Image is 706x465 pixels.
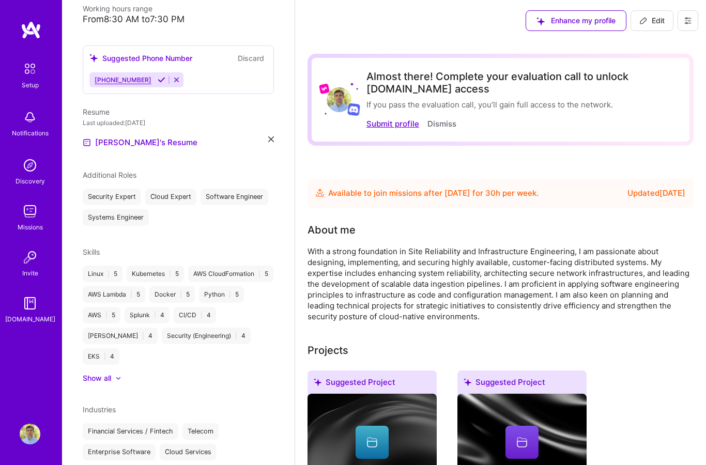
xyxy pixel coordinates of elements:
img: Invite [20,247,40,268]
div: AWS 5 [83,307,120,323]
div: Suggested Project [457,370,587,398]
span: Resume [83,107,110,116]
div: [PERSON_NAME] 4 [83,328,158,344]
button: Edit [631,10,673,31]
span: | [180,290,182,299]
div: Invite [22,268,38,278]
span: | [169,270,171,278]
button: Submit profile [366,118,419,129]
span: Edit [639,16,665,26]
span: | [235,332,237,340]
div: Enterprise Software [83,444,156,460]
img: discovery [20,155,40,176]
img: logo [21,21,41,39]
i: icon SuggestedTeams [314,378,321,386]
img: Lyft logo [319,83,330,94]
div: AWS Lambda 5 [83,286,145,303]
img: Resume [83,138,91,147]
span: Additional Roles [83,171,136,179]
div: If you pass the evaluation call, you’ll gain full access to the network. [366,99,677,110]
span: Working hours range [83,4,152,13]
div: Cloud Expert [145,189,196,205]
div: Available to join missions after [DATE] for h per week . [328,187,539,199]
div: Linux 5 [83,266,122,282]
div: About me [308,222,356,238]
span: | [154,311,156,319]
div: Kubernetes 5 [127,266,184,282]
div: Last uploaded: [DATE] [83,117,274,128]
span: Industries [83,405,116,414]
span: | [142,332,144,340]
div: Almost there! Complete your evaluation call to unlock [DOMAIN_NAME] access [366,70,677,95]
img: Availability [316,189,324,197]
i: icon SuggestedTeams [89,54,98,63]
div: Setup [22,80,39,90]
div: Suggested Project [308,370,437,398]
span: | [229,290,231,299]
img: bell [20,107,40,128]
div: Splunk 4 [125,307,170,323]
span: | [201,311,203,319]
div: Suggested Phone Number [89,53,192,64]
div: Python 5 [199,286,244,303]
span: 30 [485,188,496,198]
div: Show all [83,373,111,383]
img: Discord logo [347,103,360,116]
div: Cloud Services [160,444,217,460]
div: [DOMAIN_NAME] [5,314,55,324]
div: CI/CD 4 [174,307,216,323]
span: | [104,352,106,361]
img: setup [19,58,41,80]
div: Financial Services / Fintech [83,423,178,440]
i: Accept [158,76,165,84]
div: Notifications [12,128,49,138]
span: | [105,311,108,319]
div: EKS 4 [83,348,119,365]
div: Telecom [182,423,219,440]
img: guide book [20,293,40,314]
div: Docker 5 [149,286,195,303]
span: | [130,290,132,299]
div: Discovery [16,176,45,187]
div: Security Expert [83,189,141,205]
a: [PERSON_NAME]'s Resume [83,136,197,149]
i: icon Close [268,136,274,142]
span: | [108,270,110,278]
img: User Avatar [20,424,40,444]
span: Skills [83,247,100,256]
div: From 8:30 AM to 7:30 PM [83,14,274,25]
i: Reject [173,76,180,84]
div: With a strong foundation in Site Reliability and Infrastructure Engineering, I am passionate abou... [308,246,694,322]
button: Discard [235,52,267,64]
a: User Avatar [17,424,43,444]
div: Security (Engineering) 4 [162,328,251,344]
img: teamwork [20,201,40,222]
div: AWS CloudFormation 5 [188,266,273,282]
button: Dismiss [427,118,456,129]
div: Projects [308,343,348,358]
i: icon SuggestedTeams [464,378,471,386]
span: | [258,270,260,278]
div: Software Engineer [201,189,268,205]
img: User Avatar [327,87,351,112]
div: Missions [18,222,43,233]
div: Updated [DATE] [627,187,685,199]
div: Systems Engineer [83,209,149,226]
